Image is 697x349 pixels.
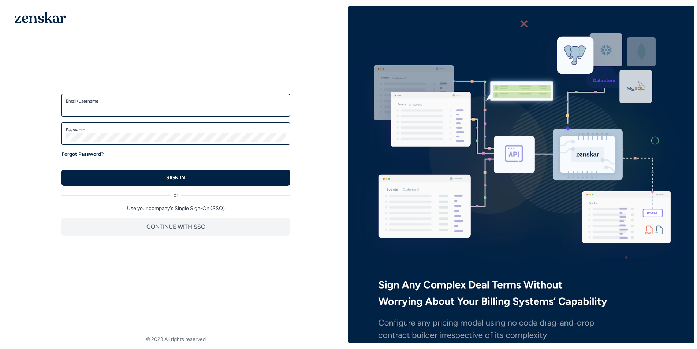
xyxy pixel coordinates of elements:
[61,218,290,236] button: CONTINUE WITH SSO
[61,170,290,186] button: SIGN IN
[61,151,104,158] a: Forgot Password?
[61,205,290,212] p: Use your company's Single Sign-On (SSO)
[15,12,66,23] img: 1OGAJ2xQqyY4LXKgY66KYq0eOWRCkrZdAb3gUhuVAqdWPZE9SRJmCz+oDMSn4zDLXe31Ii730ItAGKgCKgCCgCikA4Av8PJUP...
[61,186,290,199] div: or
[66,98,286,104] label: Email/Username
[66,127,286,133] label: Password
[166,174,185,181] p: SIGN IN
[3,336,348,343] footer: © 2023 All rights reserved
